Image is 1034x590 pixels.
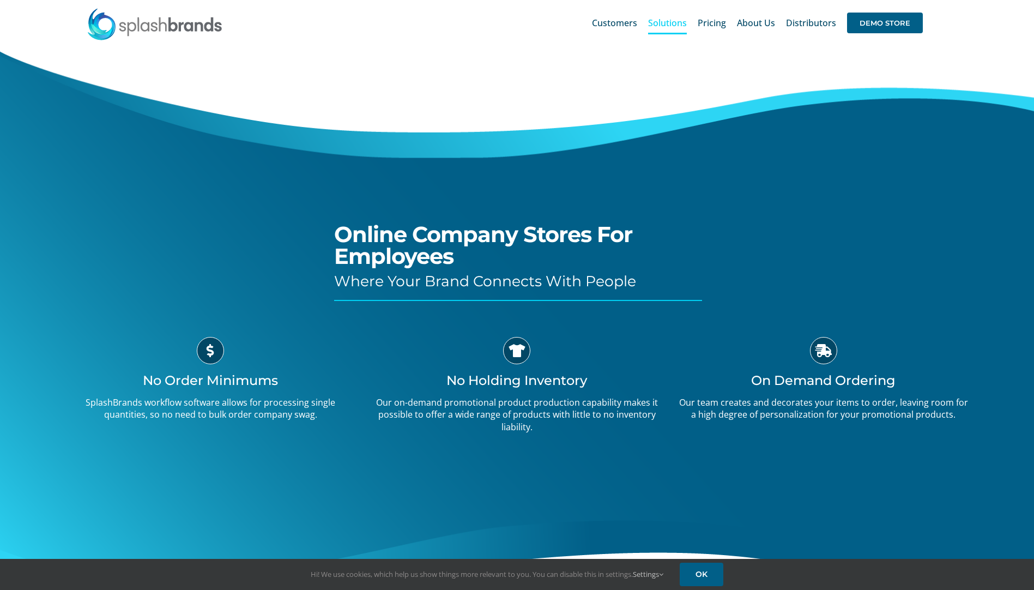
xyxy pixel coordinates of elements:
[679,372,969,388] h3: On Demand Ordering
[737,19,775,27] span: About Us
[311,569,663,579] span: Hi! We use cookies, which help us show things more relevant to you. You can disable this in setti...
[372,396,662,433] p: Our on-demand promotional product production capability makes it possible to offer a wide range o...
[698,19,726,27] span: Pricing
[698,5,726,40] a: Pricing
[847,5,923,40] a: DEMO STORE
[334,272,636,290] span: Where Your Brand Connects With People
[372,372,662,388] h3: No Holding Inventory
[592,5,923,40] nav: Main Menu
[786,19,836,27] span: Distributors
[65,372,355,388] h3: No Order Minimums
[65,396,355,421] p: SplashBrands workflow software allows for processing single quantities, so no need to bulk order ...
[648,19,687,27] span: Solutions
[679,396,969,421] p: Our team creates and decorates your items to order, leaving room for a high degree of personaliza...
[786,5,836,40] a: Distributors
[633,569,663,579] a: Settings
[592,5,637,40] a: Customers
[592,19,637,27] span: Customers
[680,563,723,586] a: OK
[847,13,923,33] span: DEMO STORE
[334,221,632,269] span: Online Company Stores For Employees
[87,8,223,40] img: SplashBrands.com Logo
